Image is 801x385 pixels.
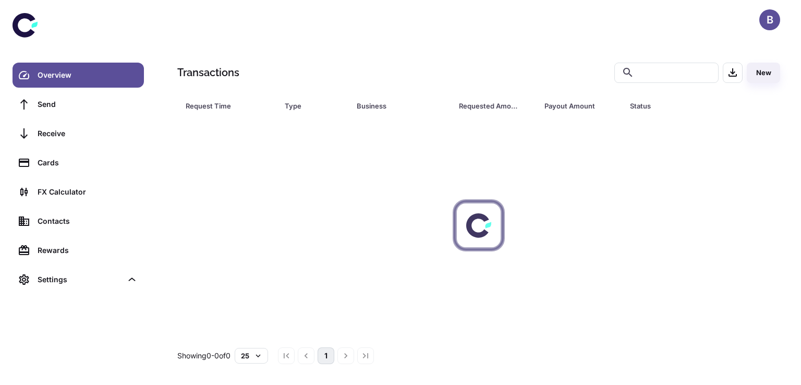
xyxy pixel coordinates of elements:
[38,157,138,169] div: Cards
[38,274,122,285] div: Settings
[276,347,375,364] nav: pagination navigation
[177,350,230,362] p: Showing 0-0 of 0
[318,347,334,364] button: page 1
[285,99,344,113] span: Type
[38,128,138,139] div: Receive
[38,186,138,198] div: FX Calculator
[13,121,144,146] a: Receive
[38,245,138,256] div: Rewards
[13,179,144,204] a: FX Calculator
[544,99,604,113] div: Payout Amount
[13,150,144,175] a: Cards
[459,99,532,113] span: Requested Amount
[13,209,144,234] a: Contacts
[177,65,239,80] h1: Transactions
[630,99,723,113] div: Status
[759,9,780,30] button: B
[38,69,138,81] div: Overview
[186,99,259,113] div: Request Time
[38,99,138,110] div: Send
[544,99,617,113] span: Payout Amount
[13,92,144,117] a: Send
[630,99,737,113] span: Status
[13,63,144,88] a: Overview
[38,215,138,227] div: Contacts
[459,99,518,113] div: Requested Amount
[186,99,272,113] span: Request Time
[13,238,144,263] a: Rewards
[747,63,780,83] button: New
[285,99,331,113] div: Type
[235,348,268,364] button: 25
[13,267,144,292] div: Settings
